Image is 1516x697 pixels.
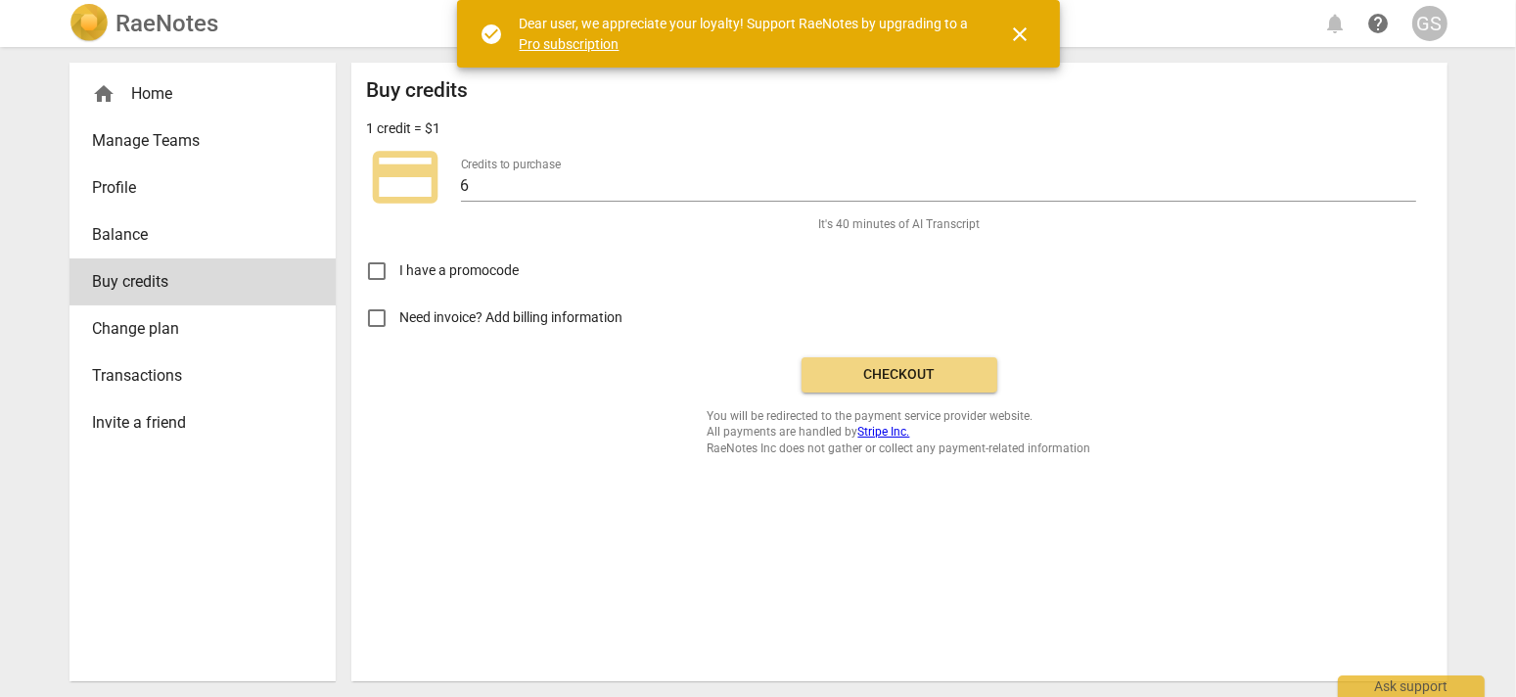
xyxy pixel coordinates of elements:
[997,11,1044,58] button: Close
[69,352,336,399] a: Transactions
[1338,675,1485,697] div: Ask support
[817,365,982,385] span: Checkout
[520,14,974,54] div: Dear user, we appreciate your loyalty! Support RaeNotes by upgrading to a
[116,10,219,37] h2: RaeNotes
[367,78,469,103] h2: Buy credits
[69,258,336,305] a: Buy credits
[708,408,1091,457] span: You will be redirected to the payment service provider website. All payments are handled by RaeNo...
[367,118,441,139] p: 1 credit = $1
[69,4,219,43] a: LogoRaeNotes
[367,138,445,216] span: credit_card
[69,305,336,352] a: Change plan
[93,364,297,388] span: Transactions
[818,216,980,233] span: It's 40 minutes of AI Transcript
[400,307,626,328] span: Need invoice? Add billing information
[93,176,297,200] span: Profile
[93,411,297,435] span: Invite a friend
[69,4,109,43] img: Logo
[1009,23,1033,46] span: close
[93,270,297,294] span: Buy credits
[400,260,520,281] span: I have a promocode
[93,82,297,106] div: Home
[69,117,336,164] a: Manage Teams
[1361,6,1397,41] a: Help
[69,399,336,446] a: Invite a friend
[481,23,504,46] span: check_circle
[93,317,297,341] span: Change plan
[1367,12,1391,35] span: help
[1412,6,1447,41] button: GS
[69,164,336,211] a: Profile
[802,357,997,393] button: Checkout
[69,211,336,258] a: Balance
[93,223,297,247] span: Balance
[520,36,620,52] a: Pro subscription
[461,159,561,170] label: Credits to purchase
[69,70,336,117] div: Home
[93,82,116,106] span: home
[858,425,910,439] a: Stripe Inc.
[93,129,297,153] span: Manage Teams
